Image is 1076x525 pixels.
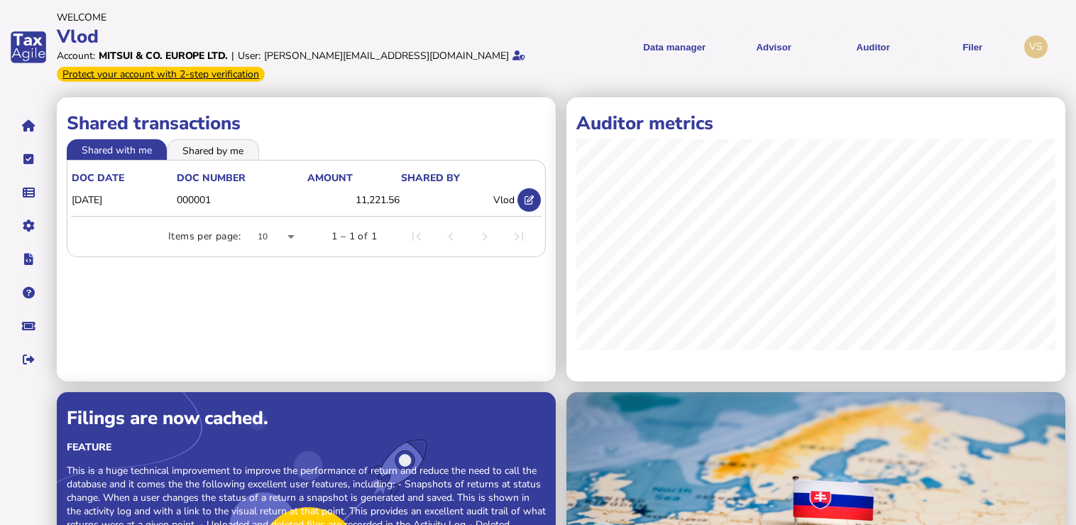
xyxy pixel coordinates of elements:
button: Help pages [13,278,43,308]
button: Home [13,111,43,141]
td: [DATE] [71,185,176,215]
div: | [231,49,234,63]
li: Shared with me [67,139,167,159]
menu: navigate products [541,30,1018,65]
td: 11,221.56 [307,185,400,215]
button: Tasks [13,144,43,174]
button: Open shared transaction [517,188,541,212]
div: Feature [67,440,546,454]
div: doc number [177,171,246,185]
li: Shared by me [167,139,259,159]
div: Items per page: [168,229,241,244]
button: Auditor [828,30,918,65]
h1: Auditor metrics [576,111,1055,136]
td: 000001 [176,185,307,215]
button: Manage settings [13,211,43,241]
div: shared by [401,171,460,185]
i: Email verified [512,50,525,60]
button: Shows a dropdown of VAT Advisor options [729,30,818,65]
div: Filings are now cached. [67,406,546,431]
div: Profile settings [1024,36,1048,59]
button: Filer [928,30,1017,65]
div: Account: [57,49,95,63]
div: doc number [177,171,306,185]
button: Shows a dropdown of Data manager options [630,30,719,65]
div: Amount [307,171,400,185]
div: Mitsui & Co. Europe Ltd. [99,49,228,63]
i: Data manager [23,193,35,193]
div: Welcome [57,11,534,24]
div: 1 – 1 of 1 [331,229,377,244]
div: Vlod [57,24,534,49]
h1: Shared transactions [67,111,546,136]
div: Amount [307,171,353,185]
div: doc date [72,171,124,185]
td: Vlod [400,185,515,215]
div: doc date [72,171,175,185]
button: Raise a support ticket [13,311,43,341]
button: Developer hub links [13,244,43,274]
div: shared by [401,171,515,185]
div: User: [238,49,260,63]
div: From Oct 1, 2025, 2-step verification will be required to login. Set it up now... [57,67,265,82]
button: Data manager [13,178,43,207]
div: [PERSON_NAME][EMAIL_ADDRESS][DOMAIN_NAME] [264,49,509,63]
button: Sign out [13,345,43,374]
